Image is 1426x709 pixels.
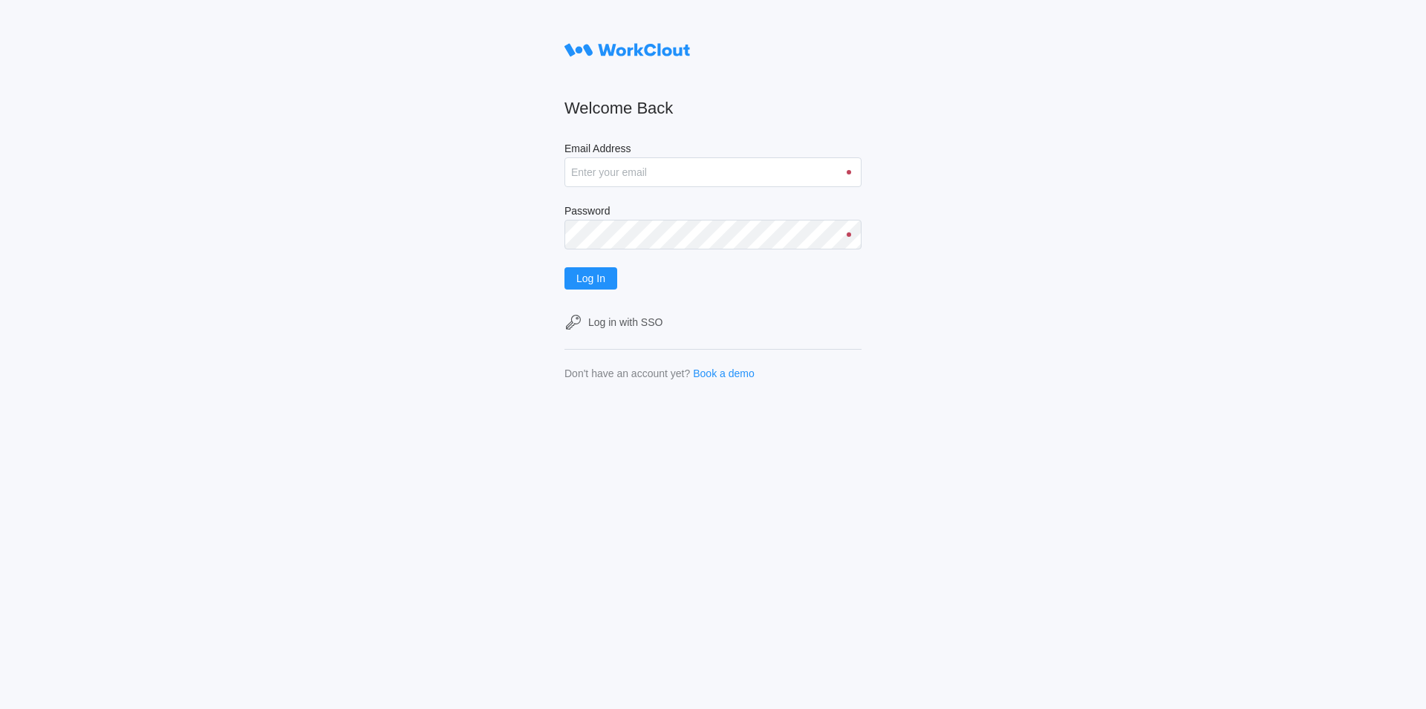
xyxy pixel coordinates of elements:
a: Book a demo [693,367,755,379]
div: Don't have an account yet? [564,367,690,379]
input: Enter your email [564,157,862,187]
div: Log in with SSO [588,316,662,328]
span: Log In [576,273,605,284]
a: Log in with SSO [564,313,862,331]
h2: Welcome Back [564,98,862,119]
label: Password [564,205,862,220]
label: Email Address [564,143,862,157]
button: Log In [564,267,617,290]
